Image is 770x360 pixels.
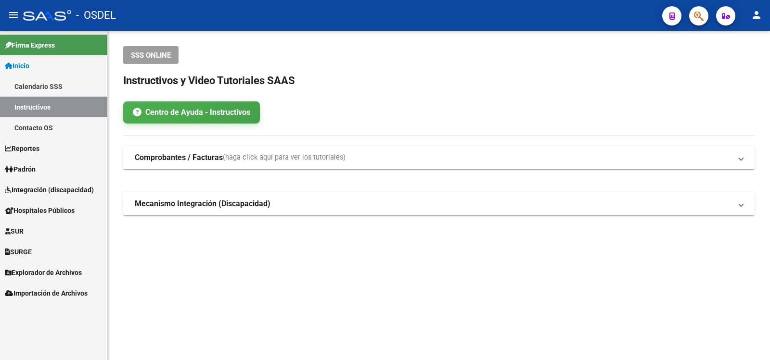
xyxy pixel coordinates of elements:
mat-expansion-panel-header: Comprobantes / Facturas(haga click aquí para ver los tutoriales) [123,146,755,169]
span: SUR [5,226,24,236]
span: Reportes [5,143,39,154]
span: (haga click aquí para ver los tutoriales) [223,152,346,163]
strong: Mecanismo Integración (Discapacidad) [135,199,270,209]
span: - OSDEL [76,5,116,26]
iframe: Intercom live chat [737,327,760,350]
span: Hospitales Públicos [5,205,75,216]
span: SURGE [5,247,32,257]
mat-expansion-panel-header: Mecanismo Integración (Discapacidad) [123,192,755,215]
h2: Instructivos y Video Tutoriales SAAS [123,72,755,90]
span: Explorador de Archivos [5,267,82,278]
span: Inicio [5,61,29,71]
mat-icon: menu [8,9,19,21]
span: Padrón [5,164,36,174]
mat-icon: person [751,9,762,21]
span: SSS ONLINE [131,51,171,60]
span: Firma Express [5,40,55,50]
strong: Comprobantes / Facturas [135,152,223,163]
span: Importación de Archivos [5,288,88,298]
span: Integración (discapacidad) [5,185,94,195]
button: SSS ONLINE [123,46,179,64]
a: Centro de Ayuda - Instructivos [123,101,260,124]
